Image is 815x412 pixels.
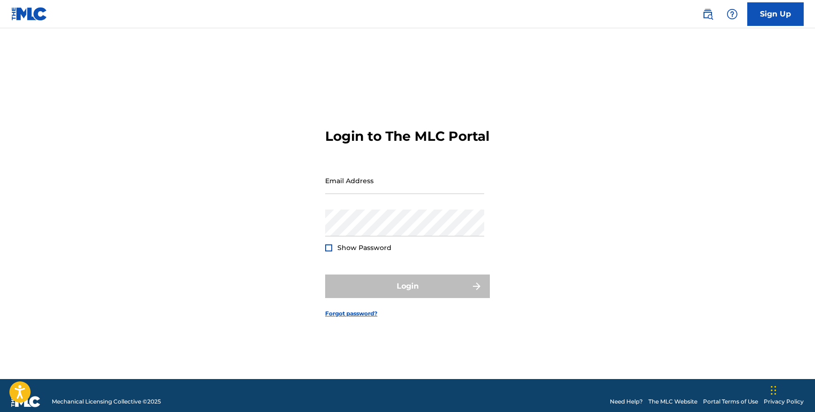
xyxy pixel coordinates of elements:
a: Portal Terms of Use [703,397,758,406]
iframe: Chat Widget [768,367,815,412]
a: Sign Up [747,2,804,26]
span: Show Password [337,243,392,252]
div: Drag [771,376,776,404]
img: help [727,8,738,20]
a: The MLC Website [648,397,697,406]
span: Mechanical Licensing Collective © 2025 [52,397,161,406]
a: Privacy Policy [764,397,804,406]
img: search [702,8,713,20]
h3: Login to The MLC Portal [325,128,489,145]
a: Forgot password? [325,309,377,318]
a: Need Help? [610,397,643,406]
div: Help [723,5,742,24]
img: MLC Logo [11,7,48,21]
a: Public Search [698,5,717,24]
img: logo [11,396,40,407]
